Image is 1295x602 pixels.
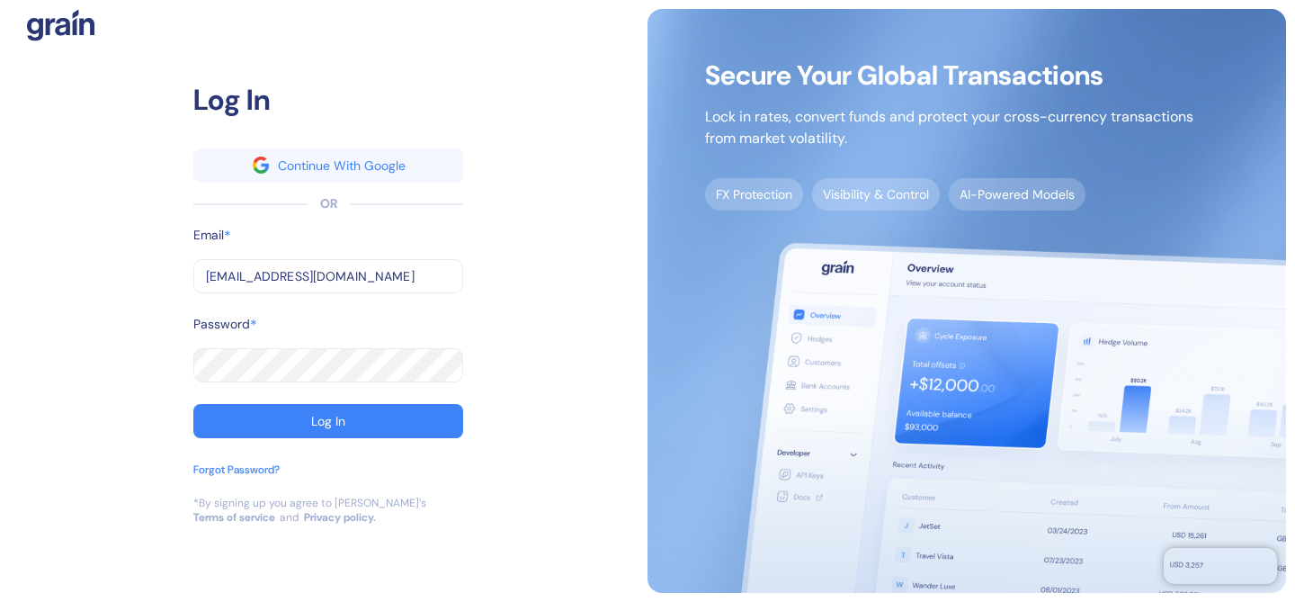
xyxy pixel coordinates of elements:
[193,148,463,183] button: googleContinue With Google
[193,462,280,478] div: Forgot Password?
[193,462,280,496] button: Forgot Password?
[193,510,275,525] a: Terms of service
[253,157,269,173] img: google
[311,415,345,427] div: Log In
[193,78,463,121] div: Log In
[705,67,1193,85] span: Secure Your Global Transactions
[193,315,250,334] label: Password
[1164,548,1277,584] iframe: Chatra live chat
[280,510,299,525] div: and
[193,259,463,293] input: example@email.com
[193,496,426,510] div: *By signing up you agree to [PERSON_NAME]’s
[705,178,803,211] span: FX Protection
[647,9,1286,593] img: signup-main-image
[27,9,94,41] img: logo
[304,510,376,525] a: Privacy policy.
[320,194,337,213] div: OR
[705,106,1193,149] p: Lock in rates, convert funds and protect your cross-currency transactions from market volatility.
[193,226,224,245] label: Email
[193,404,463,438] button: Log In
[812,178,940,211] span: Visibility & Control
[278,159,406,172] div: Continue With Google
[949,178,1085,211] span: AI-Powered Models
